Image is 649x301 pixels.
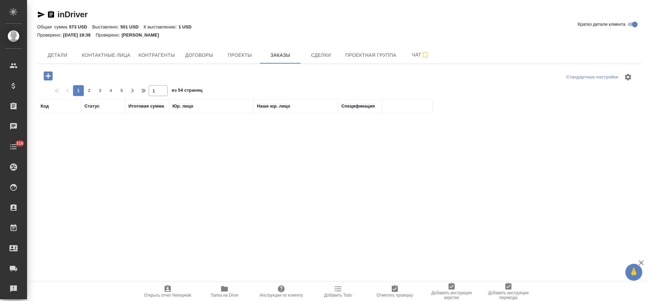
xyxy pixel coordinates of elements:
a: inDriver [57,10,88,19]
span: 2 [84,87,95,94]
button: Отметить проверку [366,282,423,301]
p: 501 USD [120,24,144,29]
button: Скопировать ссылку [47,10,55,19]
div: Наше юр. лицо [257,103,290,110]
p: Выставлено: [92,24,120,29]
p: Общая сумма [37,24,69,29]
button: 4 [105,85,116,96]
span: Договоры [183,51,215,60]
span: Папка на Drive [211,293,238,298]
div: Итоговая сумма [128,103,164,110]
button: Добавить Todo [310,282,366,301]
span: Открыть отчет Newspeak [144,293,191,298]
button: Скопировать ссылку для ЯМессенджера [37,10,45,19]
p: Проверено: [96,32,122,38]
div: Статус [85,103,100,110]
svg: Подписаться [421,51,429,59]
span: Добавить Todo [324,293,352,298]
p: Проверено: [37,32,63,38]
button: Папка на Drive [196,282,253,301]
span: 3 [95,87,105,94]
button: Добавить проект [39,69,57,83]
span: Контрагенты [139,51,175,60]
p: 1 USD [178,24,197,29]
span: Добавить инструкции перевода [484,291,533,300]
span: Заказы [264,51,296,60]
span: из 54 страниц [172,86,202,96]
span: 4 [105,87,116,94]
div: split button [564,72,620,83]
a: 316 [2,138,25,155]
div: Юр. лицо [172,103,193,110]
span: 316 [12,140,27,147]
div: Код [41,103,49,110]
span: Детали [41,51,74,60]
button: 2 [84,85,95,96]
p: [DATE] 19:36 [63,32,96,38]
div: Спецификация [341,103,375,110]
p: [PERSON_NAME] [122,32,164,38]
span: Проекты [223,51,256,60]
span: Сделки [305,51,337,60]
button: Открыть отчет Newspeak [139,282,196,301]
span: 🙏 [628,265,640,279]
button: 🙏 [625,264,642,281]
button: Добавить инструкции перевода [480,282,537,301]
span: Чат [404,51,437,59]
button: 3 [95,85,105,96]
span: Инструкции по клиенту [260,293,303,298]
span: Добавить инструкции верстки [427,291,476,300]
button: 5 [116,85,127,96]
span: Отметить проверку [377,293,413,298]
span: Кратко детали клиента [578,21,625,28]
span: 5 [116,87,127,94]
p: К выставлению: [144,24,178,29]
span: Настроить таблицу [620,69,636,85]
p: 573 USD [69,24,92,29]
span: Проектная группа [345,51,396,60]
button: Добавить инструкции верстки [423,282,480,301]
button: Инструкции по клиенту [253,282,310,301]
span: Контактные лица [82,51,130,60]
